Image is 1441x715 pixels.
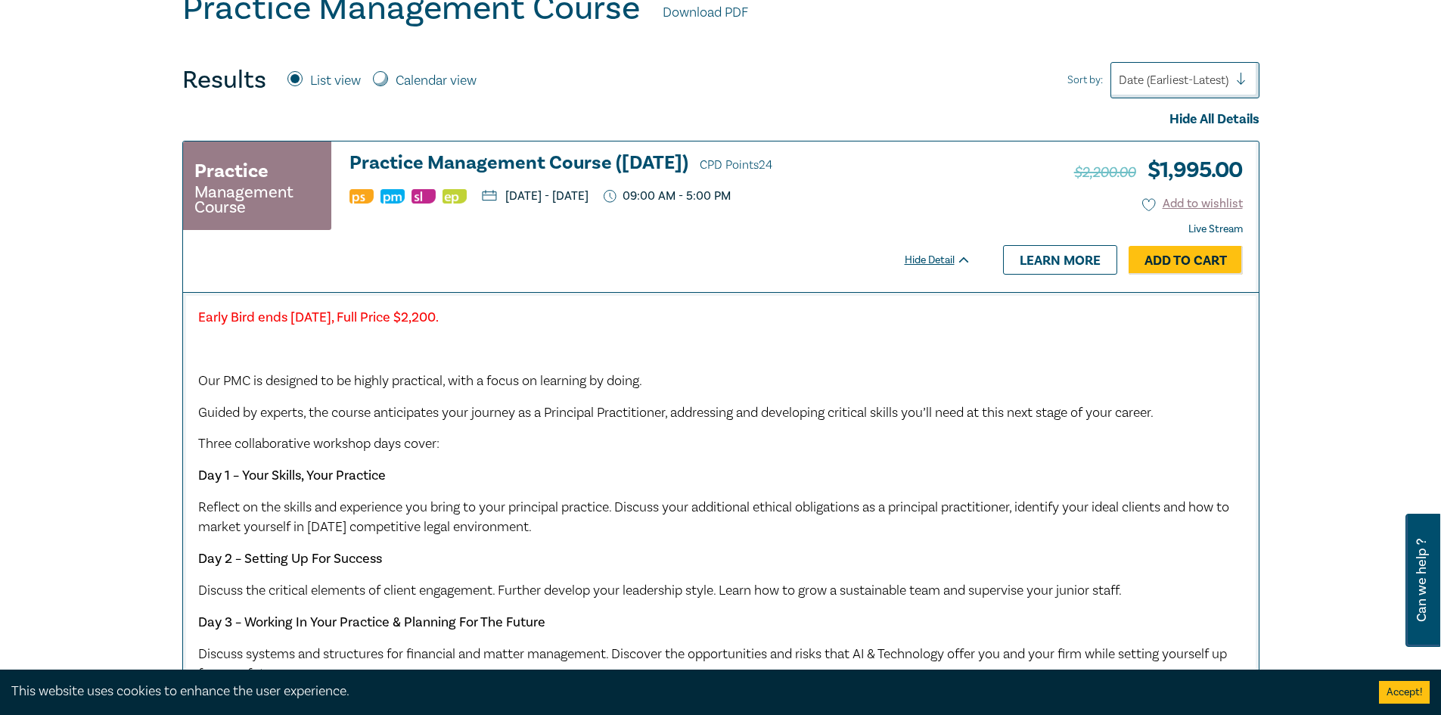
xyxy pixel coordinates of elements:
[482,190,589,202] p: [DATE] - [DATE]
[411,189,436,204] img: Substantive Law
[443,189,467,204] img: Ethics & Professional Responsibility
[198,645,1227,682] span: Discuss systems and structures for financial and matter management. Discover the opportunities an...
[194,185,320,215] small: Management Course
[1074,163,1136,182] span: $2,200.00
[396,71,477,91] label: Calendar view
[194,157,269,185] h3: Practice
[1003,245,1117,274] a: Learn more
[349,189,374,204] img: Professional Skills
[182,65,266,95] h4: Results
[1067,72,1103,89] span: Sort by:
[1129,246,1243,275] a: Add to Cart
[198,467,386,484] strong: Day 1 – Your Skills, Your Practice
[198,550,382,567] strong: Day 2 – Setting Up For Success
[198,614,545,631] strong: Day 3 – Working In Your Practice & Planning For The Future
[380,189,405,204] img: Practice Management & Business Skills
[198,404,1154,421] span: Guided by experts, the course anticipates your journey as a Principal Practitioner, addressing an...
[1188,222,1243,236] strong: Live Stream
[11,682,1356,701] div: This website uses cookies to enhance the user experience.
[1415,523,1429,638] span: Can we help ?
[198,582,1122,599] span: Discuss the critical elements of client engagement. Further develop your leadership style. Learn ...
[349,153,971,176] h3: Practice Management Course ([DATE])
[1119,72,1122,89] input: Sort by
[663,3,748,23] a: Download PDF
[198,372,642,390] span: Our PMC is designed to be highly practical, with a focus on learning by doing.
[700,157,772,173] span: CPD Points 24
[349,153,971,176] a: Practice Management Course ([DATE]) CPD Points24
[604,189,731,204] p: 09:00 AM - 5:00 PM
[182,110,1259,129] div: Hide All Details
[1074,153,1243,188] h3: $ 1,995.00
[905,253,988,268] div: Hide Detail
[198,435,439,452] span: Three collaborative workshop days cover:
[1379,681,1430,704] button: Accept cookies
[1142,195,1243,213] button: Add to wishlist
[198,499,1229,536] span: Reflect on the skills and experience you bring to your principal practice. Discuss your additiona...
[198,309,439,326] strong: Early Bird ends [DATE], Full Price $2,200.
[310,71,361,91] label: List view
